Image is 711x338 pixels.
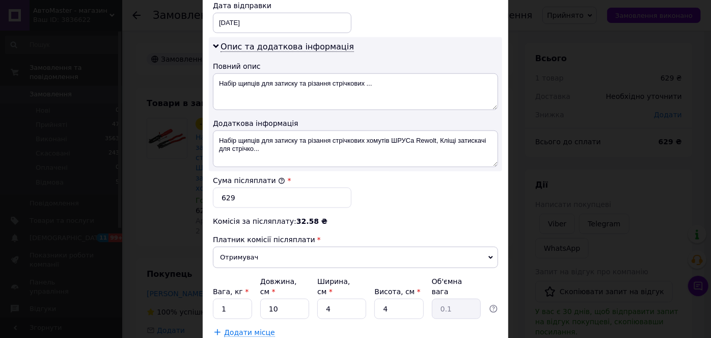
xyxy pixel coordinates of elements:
[213,73,498,110] textarea: Набір щипців для затиску та різання стрічкових ...
[213,176,285,185] label: Сума післяплати
[260,277,297,296] label: Довжина, см
[213,216,498,226] div: Комісія за післяплату:
[296,217,327,225] span: 32.58 ₴
[213,131,498,167] textarea: Набір щипців для затиску та різання стрічкових хомутів ШРУСа Rewolt, Кліщі затискачі для стрічко...
[213,236,315,244] span: Платник комісії післяплати
[224,328,275,337] span: Додати місце
[213,61,498,71] div: Повний опис
[221,42,354,52] span: Опис та додаткова інформація
[213,288,249,296] label: Вага, кг
[213,118,498,128] div: Додаткова інформація
[213,1,351,11] div: Дата відправки
[432,276,481,297] div: Об'ємна вага
[374,288,420,296] label: Висота, см
[317,277,350,296] label: Ширина, см
[213,247,498,268] span: Отримувач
